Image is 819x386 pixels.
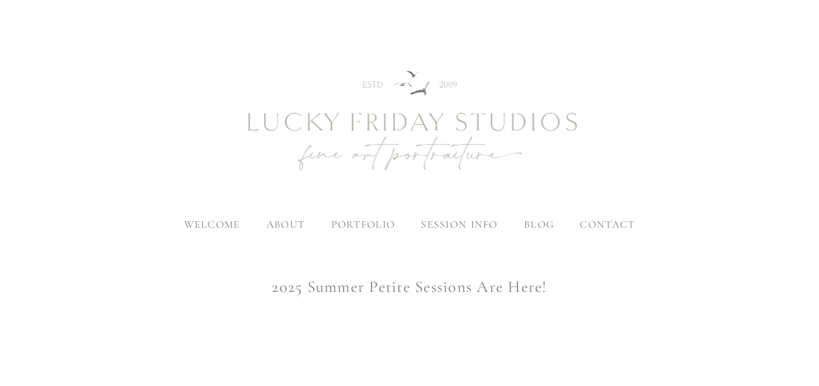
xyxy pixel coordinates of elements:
h1: 2025 Summer Petite Sessions Are Here! [12,279,807,295]
label: portfolio [331,218,396,231]
label: about [267,218,305,231]
label: session info [421,218,497,231]
img: Newborn Photography Denver | Lucky Friday Studios [176,25,643,219]
a: welcome [184,218,241,231]
a: blog [524,218,554,231]
a: contact [580,218,635,231]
